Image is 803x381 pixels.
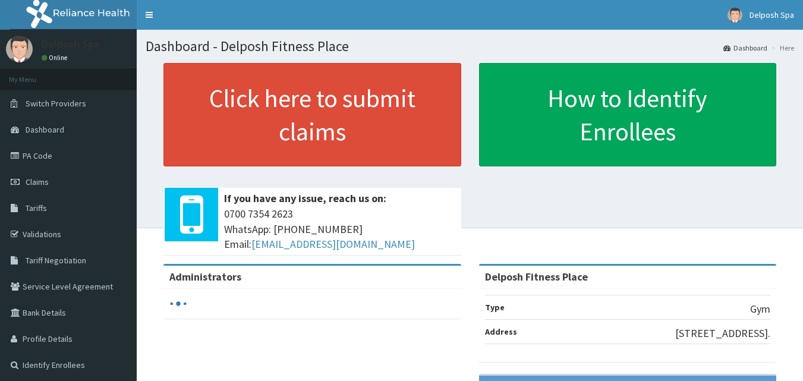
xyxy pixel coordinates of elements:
[485,302,505,313] b: Type
[728,8,742,23] img: User Image
[675,326,770,341] p: [STREET_ADDRESS].
[26,203,47,213] span: Tariffs
[42,53,70,62] a: Online
[146,39,794,54] h1: Dashboard - Delposh Fitness Place
[485,270,588,284] strong: Delposh Fitness Place
[479,63,777,166] a: How to Identify Enrollees
[169,270,241,284] b: Administrators
[750,301,770,317] p: Gym
[251,237,415,251] a: [EMAIL_ADDRESS][DOMAIN_NAME]
[769,43,794,53] li: Here
[26,124,64,135] span: Dashboard
[750,10,794,20] span: Delposh Spa
[42,39,99,49] p: Delposh Spa
[224,206,455,252] span: 0700 7354 2623 WhatsApp: [PHONE_NUMBER] Email:
[169,295,187,313] svg: audio-loading
[6,36,33,62] img: User Image
[723,43,767,53] a: Dashboard
[26,255,86,266] span: Tariff Negotiation
[163,63,461,166] a: Click here to submit claims
[26,98,86,109] span: Switch Providers
[26,177,49,187] span: Claims
[224,191,386,205] b: If you have any issue, reach us on:
[485,326,517,337] b: Address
